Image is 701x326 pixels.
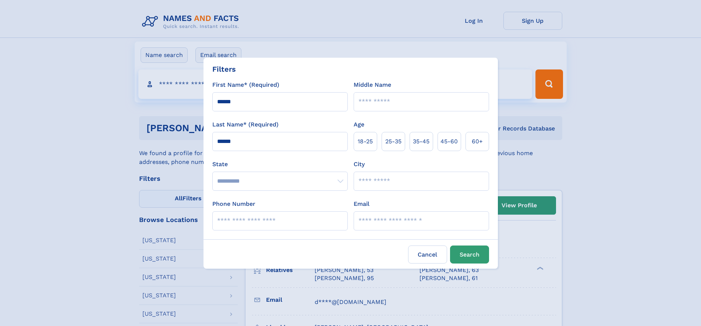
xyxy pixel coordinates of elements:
[212,160,348,169] label: State
[212,200,255,208] label: Phone Number
[408,246,447,264] label: Cancel
[472,137,483,146] span: 60+
[385,137,401,146] span: 25‑35
[354,200,369,208] label: Email
[413,137,429,146] span: 35‑45
[450,246,489,264] button: Search
[212,120,279,129] label: Last Name* (Required)
[212,80,279,89] label: First Name* (Required)
[212,64,236,75] div: Filters
[354,120,364,129] label: Age
[354,80,391,89] label: Middle Name
[354,160,365,169] label: City
[440,137,458,146] span: 45‑60
[358,137,373,146] span: 18‑25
